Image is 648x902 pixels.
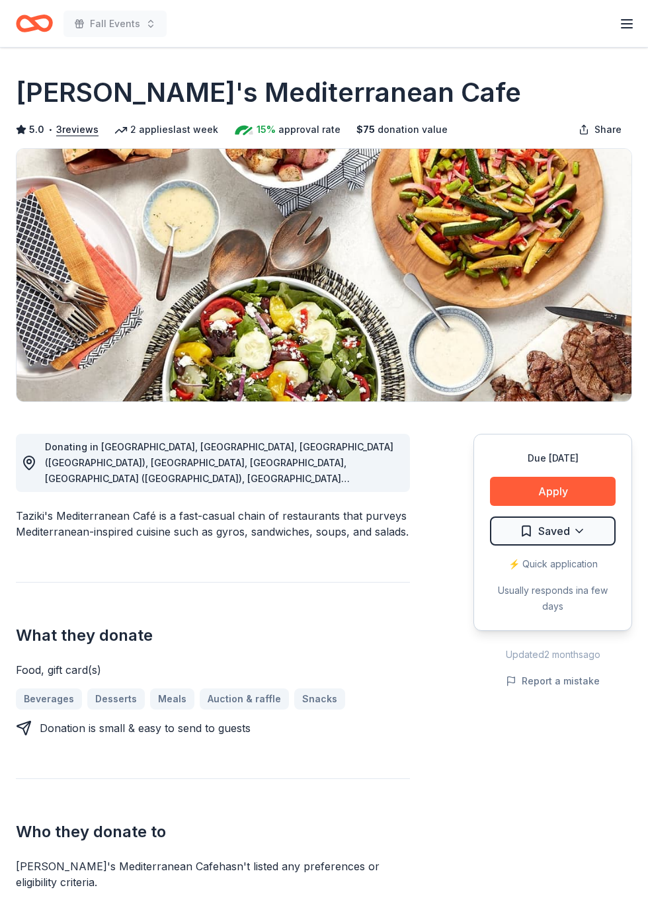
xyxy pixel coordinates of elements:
a: Snacks [294,688,345,710]
span: 5.0 [29,122,44,138]
span: Share [594,122,622,138]
a: Desserts [87,688,145,710]
div: Updated 2 months ago [473,647,632,663]
span: Donating in [GEOGRAPHIC_DATA], [GEOGRAPHIC_DATA], [GEOGRAPHIC_DATA] ([GEOGRAPHIC_DATA]), [GEOGRAP... [45,441,393,627]
span: donation value [378,122,448,138]
h2: What they donate [16,625,410,646]
button: Share [568,116,632,143]
h2: Who they donate to [16,821,410,842]
div: Due [DATE] [490,450,616,466]
h1: [PERSON_NAME]'s Mediterranean Cafe [16,74,521,111]
span: Fall Events [90,16,140,32]
a: Beverages [16,688,82,710]
a: Meals [150,688,194,710]
span: approval rate [278,122,341,138]
span: • [48,124,53,135]
button: Apply [490,477,616,506]
button: Saved [490,516,616,546]
a: Home [16,8,53,39]
a: Auction & raffle [200,688,289,710]
span: $ 75 [356,122,375,138]
img: Image for Taziki's Mediterranean Cafe [17,149,631,401]
span: Saved [538,522,570,540]
div: Donation is small & easy to send to guests [40,720,251,736]
div: Usually responds in a few days [490,583,616,614]
button: 3reviews [56,122,99,138]
div: [PERSON_NAME]'s Mediterranean Cafe hasn ' t listed any preferences or eligibility criteria. [16,858,410,890]
span: 15% [257,122,276,138]
div: ⚡️ Quick application [490,556,616,572]
button: Report a mistake [506,673,600,689]
div: Taziki's Mediterranean Café is a fast-casual chain of restaurants that purveys Mediterranean-insp... [16,508,410,540]
button: Fall Events [63,11,167,37]
div: 2 applies last week [114,122,218,138]
div: Food, gift card(s) [16,662,410,678]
